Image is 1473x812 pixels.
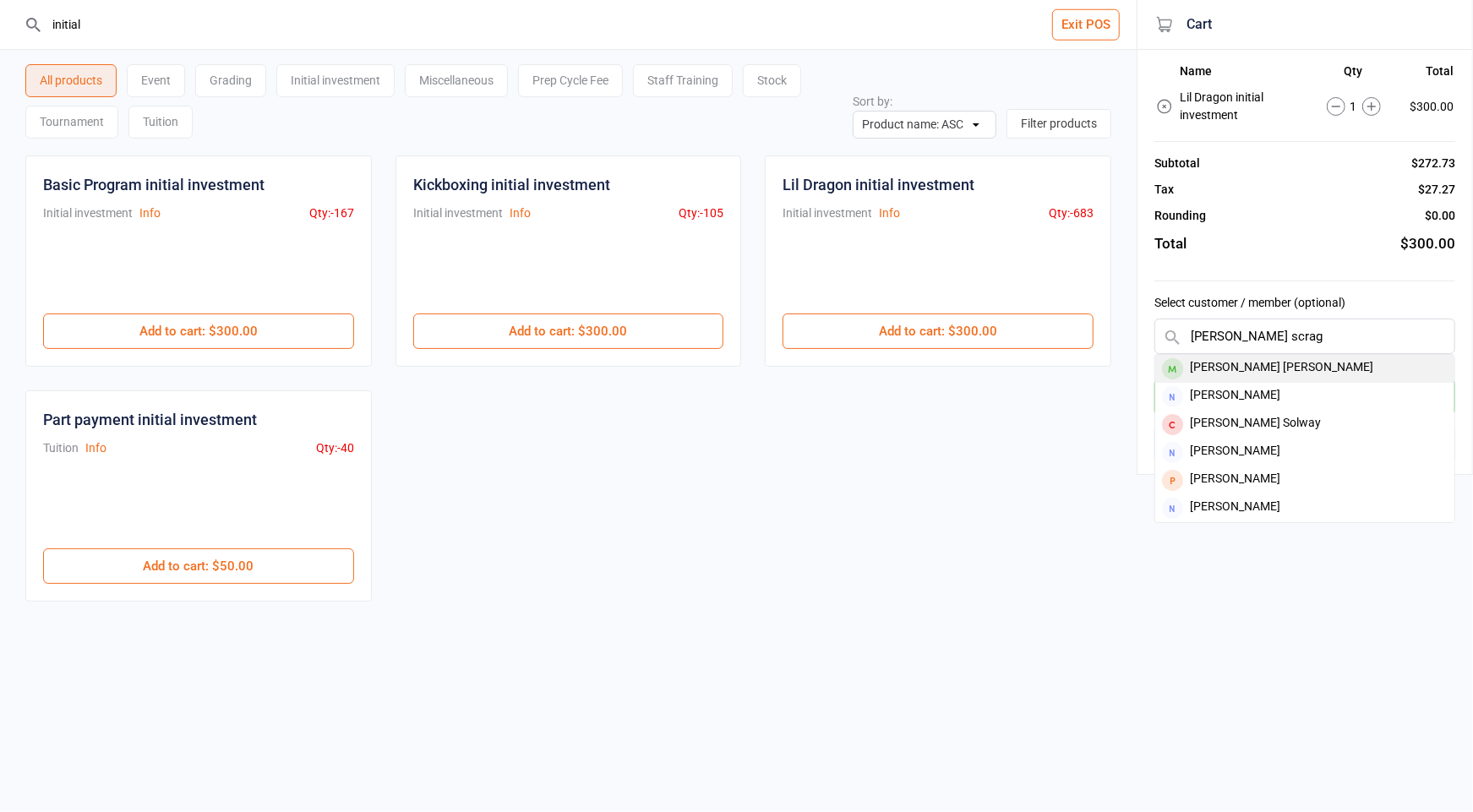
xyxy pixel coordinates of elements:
[43,313,354,349] button: Add to cart: $300.00
[1007,109,1111,139] button: Filter products
[1154,233,1187,255] div: Total
[1425,207,1455,225] div: $0.00
[1155,439,1454,466] div: [PERSON_NAME]
[405,64,508,97] div: Miscellaneous
[1154,294,1455,312] label: Select customer / member (optional)
[139,204,161,222] button: Info
[43,439,79,457] div: Tuition
[783,173,974,196] div: Lil Dragon initial investment
[85,439,106,457] button: Info
[1155,355,1454,383] div: [PERSON_NAME] [PERSON_NAME]
[633,64,733,97] div: Staff Training
[1400,233,1455,255] div: $300.00
[510,204,531,222] button: Info
[309,204,354,222] div: Qty: -167
[1154,319,1455,354] input: Search by name or scan member number
[1154,181,1174,199] div: Tax
[1155,466,1454,494] div: [PERSON_NAME]
[413,313,724,349] button: Add to cart: $300.00
[1397,64,1454,84] th: Total
[316,439,354,457] div: Qty: -40
[127,64,185,97] div: Event
[1049,204,1094,222] div: Qty: -683
[43,548,354,584] button: Add to cart: $50.00
[679,204,723,222] div: Qty: -105
[1312,64,1395,84] th: Qty
[276,64,395,97] div: Initial investment
[413,204,503,222] div: Initial investment
[743,64,801,97] div: Stock
[1052,9,1120,41] button: Exit POS
[413,173,610,196] div: Kickboxing initial investment
[1411,155,1455,172] div: $272.73
[853,95,892,108] label: Sort by:
[25,106,118,139] div: Tournament
[43,204,133,222] div: Initial investment
[1418,181,1455,199] div: $27.27
[1155,494,1454,522] div: [PERSON_NAME]
[783,204,872,222] div: Initial investment
[128,106,193,139] div: Tuition
[1154,207,1206,225] div: Rounding
[783,313,1094,349] button: Add to cart: $300.00
[25,64,117,97] div: All products
[195,64,266,97] div: Grading
[879,204,900,222] button: Info
[518,64,623,97] div: Prep Cycle Fee
[1180,86,1311,127] td: Lil Dragon initial investment
[43,173,265,196] div: Basic Program initial investment
[1397,86,1454,127] td: $300.00
[1155,383,1454,411] div: [PERSON_NAME]
[1155,411,1454,439] div: [PERSON_NAME] Solway
[1312,97,1395,116] div: 1
[43,408,257,431] div: Part payment initial investment
[1154,155,1200,172] div: Subtotal
[1180,64,1311,84] th: Name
